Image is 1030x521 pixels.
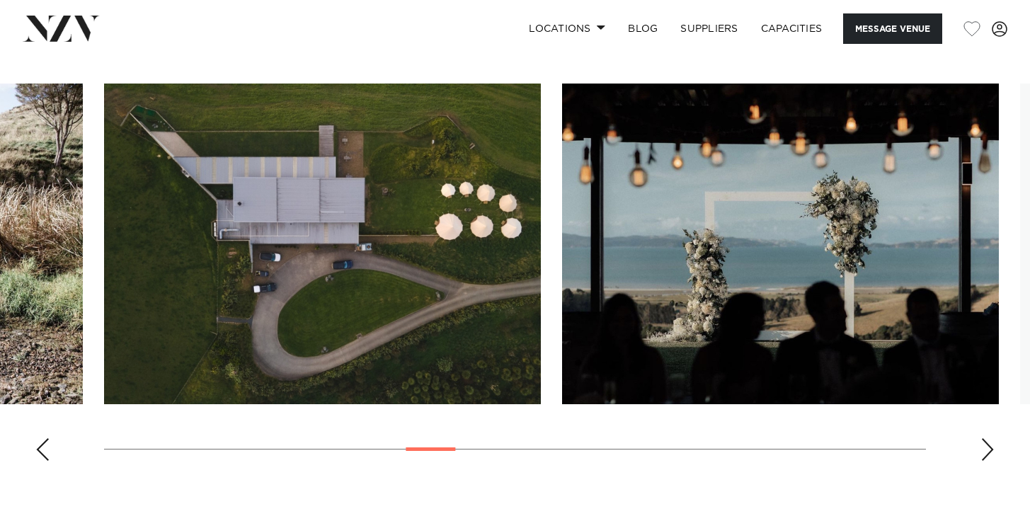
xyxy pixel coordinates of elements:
[23,16,100,41] img: nzv-logo.png
[562,84,999,404] swiper-slide: 13 / 30
[843,13,942,44] button: Message Venue
[617,13,669,44] a: BLOG
[517,13,617,44] a: Locations
[669,13,749,44] a: SUPPLIERS
[104,84,541,404] swiper-slide: 12 / 30
[750,13,834,44] a: Capacities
